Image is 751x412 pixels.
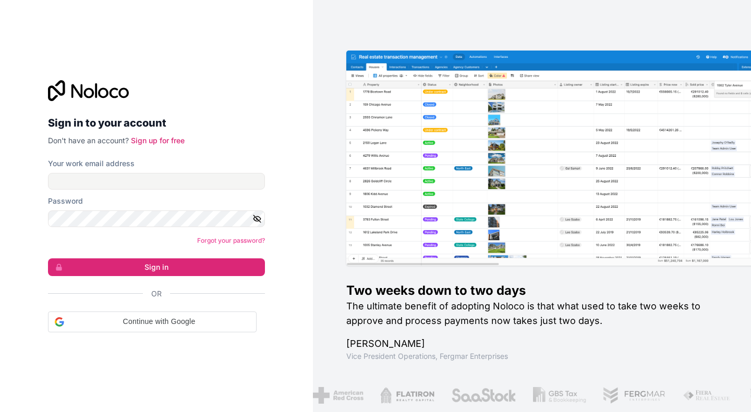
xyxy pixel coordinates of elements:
h2: The ultimate benefit of adopting Noloco is that what used to take two weeks to approve and proces... [346,310,718,339]
a: Forgot your password? [197,236,265,244]
label: Password [48,196,83,206]
label: Your work email address [48,158,135,169]
img: /assets/fiera-fwj2N5v4.png [657,387,706,404]
div: Continue with Google [48,311,257,332]
h2: Sign in to your account [48,114,265,132]
button: Sign in [48,258,265,276]
input: Email address [48,173,265,190]
h1: [PERSON_NAME] [346,347,718,362]
h1: Two weeks down to two days [346,293,718,310]
span: Or [151,289,162,299]
a: Sign up for free [131,136,185,145]
input: Password [48,210,265,227]
span: Don't have an account? [48,136,129,145]
h1: Vice President Operations , Fergmar Enterprises [346,362,718,372]
img: /assets/american-red-cross-BAupjrZR.png [287,387,338,404]
img: /assets/flatiron-C8eUkumj.png [355,387,409,404]
span: Continue with Google [68,316,250,327]
img: /assets/fergmar-CudnrXN5.png [577,387,641,404]
img: /assets/saastock-C6Zbiodz.png [426,387,491,404]
img: /assets/gbstax-C-GtDUiK.png [507,387,561,404]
